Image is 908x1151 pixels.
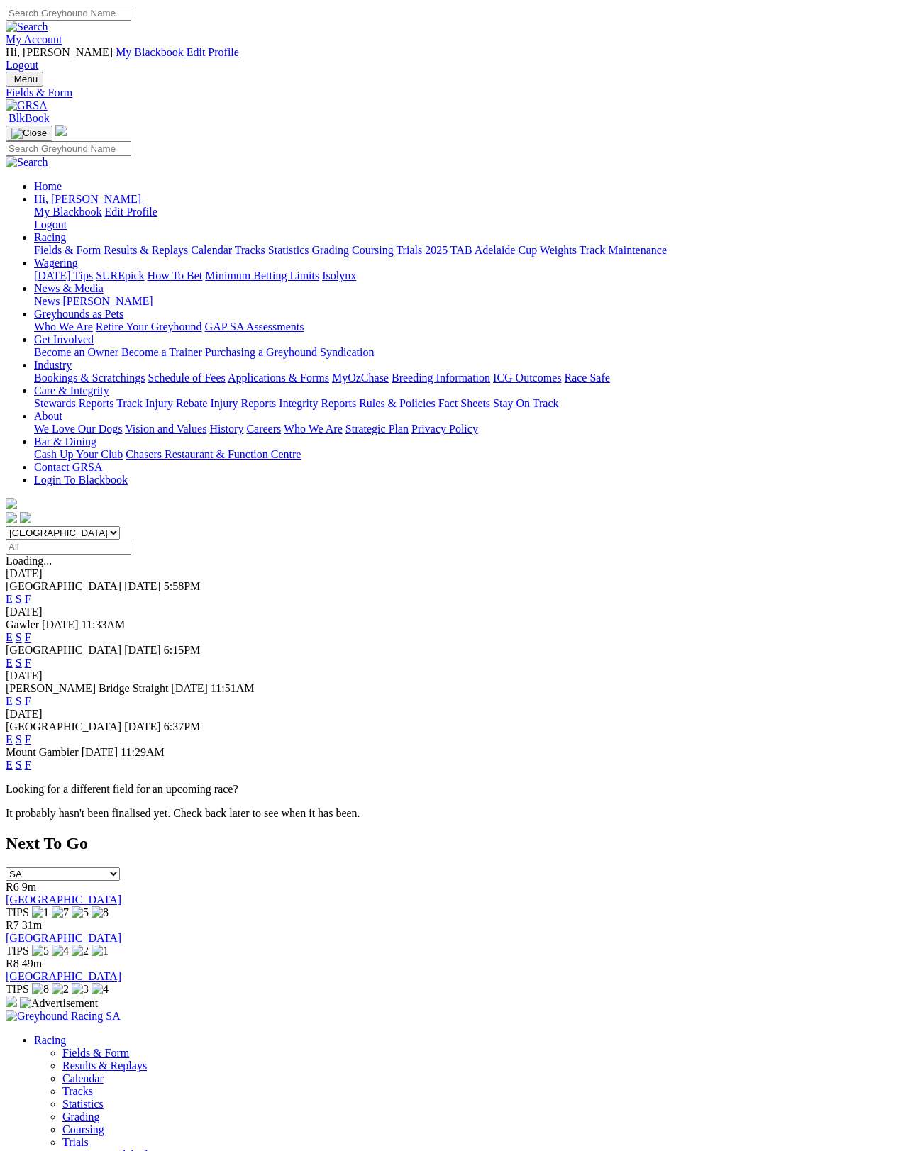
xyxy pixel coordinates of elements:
a: News & Media [34,282,104,294]
span: Loading... [6,555,52,567]
a: Become an Owner [34,346,118,358]
span: [DATE] [124,721,161,733]
span: TIPS [6,945,29,957]
a: Greyhounds as Pets [34,308,123,320]
span: [DATE] [171,682,208,694]
span: [DATE] [82,746,118,758]
a: Edit Profile [105,206,157,218]
img: 4 [52,945,69,957]
div: Industry [34,372,902,384]
span: 5:58PM [164,580,201,592]
a: Stay On Track [493,397,558,409]
a: Fact Sheets [438,397,490,409]
a: Become a Trainer [121,346,202,358]
a: Grading [62,1111,99,1123]
div: [DATE] [6,708,902,721]
img: 3 [72,983,89,996]
span: 11:51AM [211,682,255,694]
img: 8 [92,906,109,919]
span: 49m [22,957,42,969]
div: [DATE] [6,606,902,618]
a: Bookings & Scratchings [34,372,145,384]
a: Get Involved [34,333,94,345]
div: [DATE] [6,567,902,580]
span: [GEOGRAPHIC_DATA] [6,721,121,733]
a: [PERSON_NAME] [62,295,153,307]
button: Toggle navigation [6,72,43,87]
a: History [209,423,243,435]
a: Bar & Dining [34,435,96,447]
a: F [25,593,31,605]
a: [GEOGRAPHIC_DATA] [6,932,121,944]
a: Home [34,180,62,192]
span: 31m [22,919,42,931]
img: logo-grsa-white.png [55,125,67,136]
a: Industry [34,359,72,371]
a: F [25,695,31,707]
div: Bar & Dining [34,448,902,461]
div: Hi, [PERSON_NAME] [34,206,902,231]
a: Who We Are [284,423,343,435]
a: Tracks [62,1085,93,1097]
img: 1 [32,906,49,919]
a: GAP SA Assessments [205,321,304,333]
a: Coursing [352,244,394,256]
a: Care & Integrity [34,384,109,396]
a: Syndication [320,346,374,358]
a: Grading [312,244,349,256]
a: Results & Replays [62,1060,147,1072]
a: E [6,695,13,707]
a: Trials [62,1136,89,1148]
span: [DATE] [42,618,79,630]
a: Weights [540,244,577,256]
a: Minimum Betting Limits [205,269,319,282]
span: [PERSON_NAME] Bridge Straight [6,682,168,694]
span: [DATE] [124,580,161,592]
img: 5 [32,945,49,957]
img: 1 [92,945,109,957]
div: Get Involved [34,346,902,359]
a: Wagering [34,257,78,269]
a: We Love Our Dogs [34,423,122,435]
a: Logout [34,218,67,230]
a: Schedule of Fees [148,372,225,384]
a: News [34,295,60,307]
a: Trials [396,244,422,256]
a: Coursing [62,1123,104,1135]
a: E [6,759,13,771]
div: My Account [6,46,902,72]
a: How To Bet [148,269,203,282]
a: S [16,759,22,771]
img: Search [6,21,48,33]
img: facebook.svg [6,512,17,523]
a: Logout [6,59,38,71]
p: Looking for a different field for an upcoming race? [6,783,902,796]
a: Integrity Reports [279,397,356,409]
img: GRSA [6,99,48,112]
a: 2025 TAB Adelaide Cup [425,244,537,256]
a: S [16,695,22,707]
span: [DATE] [124,644,161,656]
a: Retire Your Greyhound [96,321,202,333]
a: E [6,733,13,745]
a: Racing [34,1034,66,1046]
span: R8 [6,957,19,969]
button: Toggle navigation [6,126,52,141]
partial: It probably hasn't been finalised yet. Check back later to see when it has been. [6,807,360,819]
img: Advertisement [20,997,98,1010]
input: Search [6,6,131,21]
a: [GEOGRAPHIC_DATA] [6,894,121,906]
a: Racing [34,231,66,243]
a: E [6,657,13,669]
img: logo-grsa-white.png [6,498,17,509]
a: [DATE] Tips [34,269,93,282]
a: Edit Profile [187,46,239,58]
a: ICG Outcomes [493,372,561,384]
a: Fields & Form [34,244,101,256]
div: Racing [34,244,902,257]
span: Hi, [PERSON_NAME] [34,193,141,205]
a: Stewards Reports [34,397,113,409]
input: Search [6,141,131,156]
img: 4 [92,983,109,996]
a: BlkBook [6,112,50,124]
